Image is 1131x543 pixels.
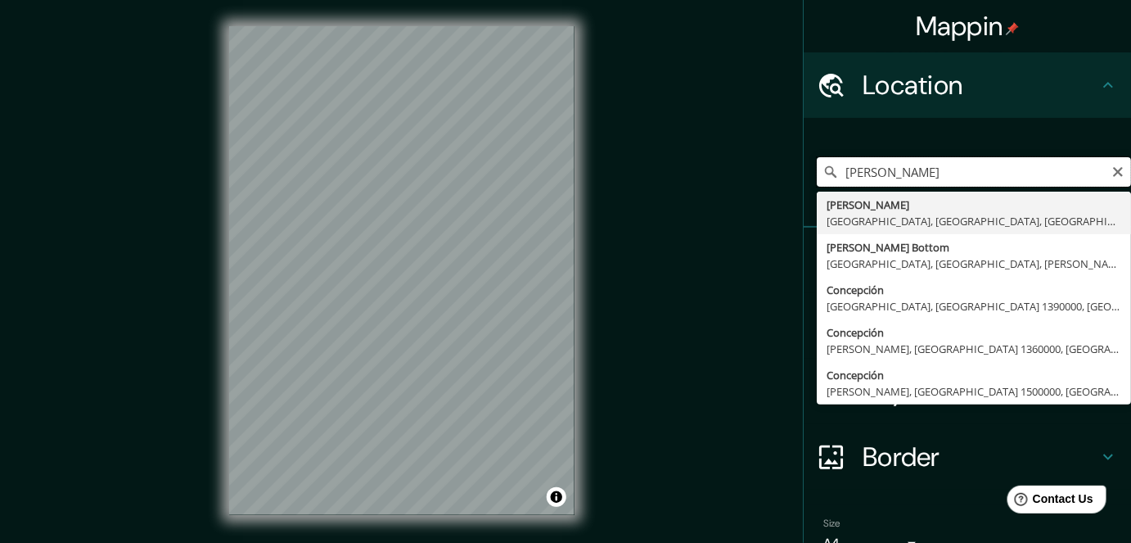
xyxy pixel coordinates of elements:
h4: Location [863,69,1098,102]
h4: Border [863,441,1098,473]
div: [PERSON_NAME] Bottom [827,239,1121,256]
div: Border [804,424,1131,490]
div: [GEOGRAPHIC_DATA], [GEOGRAPHIC_DATA] 1390000, [GEOGRAPHIC_DATA] [827,298,1121,314]
div: Layout [804,359,1131,424]
div: [PERSON_NAME], [GEOGRAPHIC_DATA] 1360000, [GEOGRAPHIC_DATA] [827,341,1121,357]
div: Concepción [827,282,1121,298]
div: Concepción [827,324,1121,341]
input: Pick your city or area [817,157,1131,187]
div: [PERSON_NAME], [GEOGRAPHIC_DATA] 1500000, [GEOGRAPHIC_DATA] [827,383,1121,400]
button: Toggle attribution [547,487,566,507]
img: pin-icon.png [1006,22,1019,35]
div: Concepción [827,367,1121,383]
h4: Mappin [916,10,1020,43]
div: [PERSON_NAME] [827,197,1121,213]
div: [GEOGRAPHIC_DATA], [GEOGRAPHIC_DATA], [GEOGRAPHIC_DATA] [827,213,1121,229]
button: Clear [1111,163,1124,179]
h4: Layout [863,375,1098,408]
label: Size [823,517,840,531]
div: [GEOGRAPHIC_DATA], [GEOGRAPHIC_DATA], [PERSON_NAME][GEOGRAPHIC_DATA] [827,256,1121,272]
div: Pins [804,228,1131,293]
iframe: Help widget launcher [985,479,1113,525]
div: Style [804,293,1131,359]
div: Location [804,52,1131,118]
canvas: Map [229,26,575,515]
